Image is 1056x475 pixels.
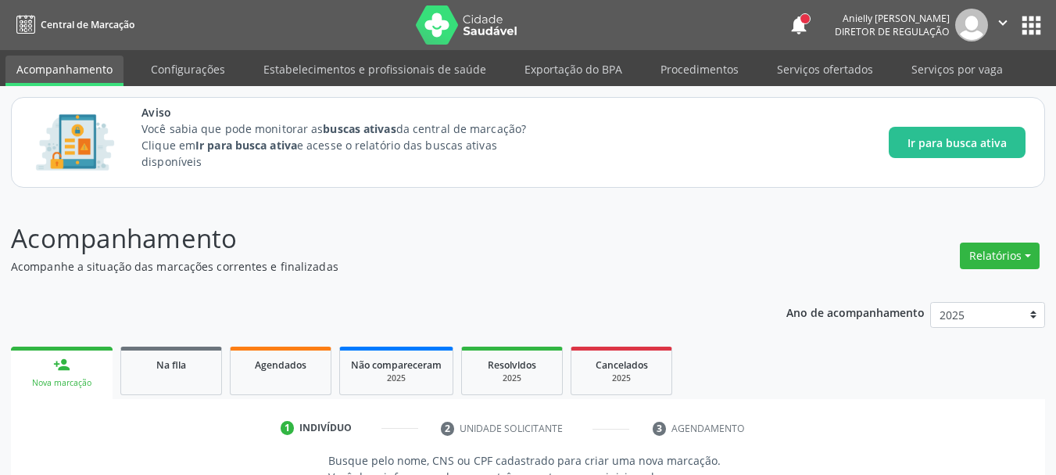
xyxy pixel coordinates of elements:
[11,219,735,258] p: Acompanhamento
[11,258,735,275] p: Acompanhe a situação das marcações correntes e finalizadas
[835,25,950,38] span: Diretor de regulação
[650,56,750,83] a: Procedimentos
[514,56,633,83] a: Exportação do BPA
[473,372,551,384] div: 2025
[788,14,810,36] button: notifications
[786,302,925,322] p: Ano de acompanhamento
[900,56,1014,83] a: Serviços por vaga
[141,104,555,121] span: Aviso
[988,9,1018,41] button: 
[5,56,123,86] a: Acompanhamento
[323,121,396,136] strong: buscas ativas
[140,56,236,83] a: Configurações
[582,372,660,384] div: 2025
[960,243,1040,269] button: Relatórios
[41,18,134,31] span: Central de Marcação
[955,9,988,41] img: img
[488,358,536,372] span: Resolvidos
[252,56,497,83] a: Estabelecimentos e profissionais de saúde
[994,14,1011,31] i: 
[596,358,648,372] span: Cancelados
[141,121,555,170] p: Você sabia que pode monitorar as da central de marcação? Clique em e acesse o relatório das busca...
[889,127,1026,158] button: Ir para busca ativa
[766,56,884,83] a: Serviços ofertados
[195,138,297,153] strong: Ir para busca ativa
[351,372,442,384] div: 2025
[907,135,1007,151] span: Ir para busca ativa
[299,421,352,435] div: Indivíduo
[53,356,70,373] div: person_add
[255,358,306,372] span: Agendados
[11,12,134,38] a: Central de Marcação
[30,107,120,178] img: Imagem de CalloutCard
[156,358,186,372] span: Na fila
[835,12,950,25] div: Anielly [PERSON_NAME]
[22,377,102,389] div: Nova marcação
[351,358,442,372] span: Não compareceram
[1018,12,1045,39] button: apps
[281,421,295,435] div: 1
